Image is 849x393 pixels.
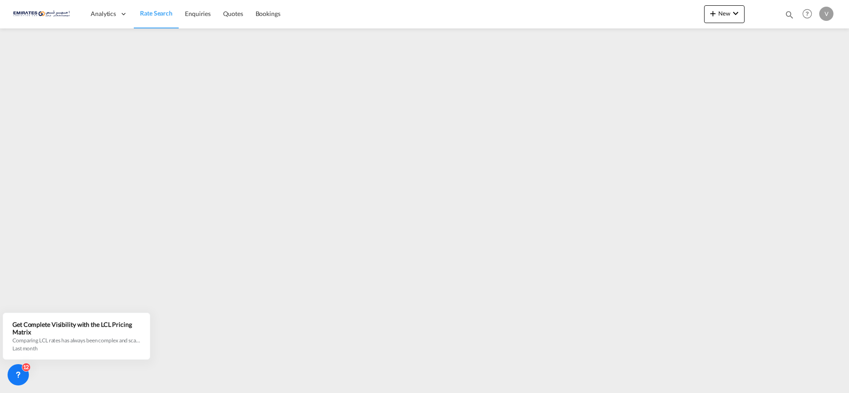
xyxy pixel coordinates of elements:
[140,9,172,17] span: Rate Search
[819,7,833,21] div: V
[185,10,211,17] span: Enquiries
[223,10,243,17] span: Quotes
[800,6,819,22] div: Help
[785,10,794,23] div: icon-magnify
[785,10,794,20] md-icon: icon-magnify
[704,5,745,23] button: icon-plus 400-fgNewicon-chevron-down
[730,8,741,19] md-icon: icon-chevron-down
[256,10,280,17] span: Bookings
[91,9,116,18] span: Analytics
[708,10,741,17] span: New
[800,6,815,21] span: Help
[708,8,718,19] md-icon: icon-plus 400-fg
[13,4,73,24] img: c67187802a5a11ec94275b5db69a26e6.png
